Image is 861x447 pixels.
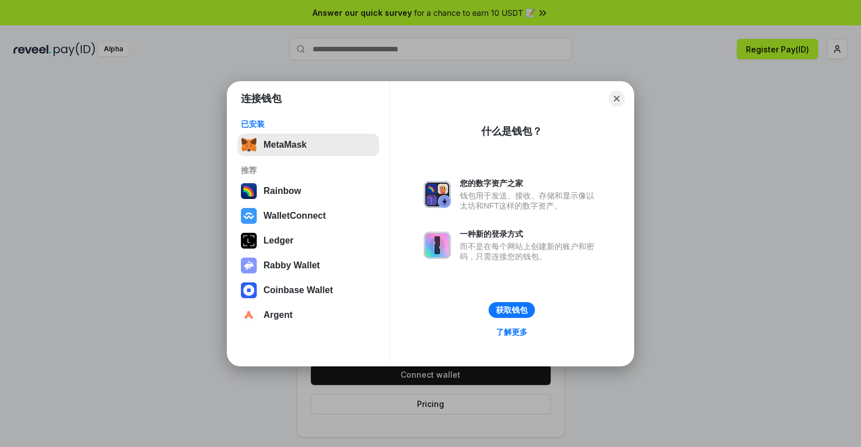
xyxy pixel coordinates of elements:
img: svg+xml,%3Csvg%20width%3D%2228%22%20height%3D%2228%22%20viewBox%3D%220%200%2028%2028%22%20fill%3D... [241,307,257,323]
button: Close [609,91,625,107]
div: MetaMask [263,140,306,150]
div: 了解更多 [496,327,528,337]
button: Ledger [238,229,379,252]
img: svg+xml,%3Csvg%20fill%3D%22none%22%20height%3D%2233%22%20viewBox%3D%220%200%2035%2033%22%20width%... [241,137,257,153]
div: 钱包用于发送、接收、存储和显示像以太坊和NFT这样的数字资产。 [460,191,600,211]
button: MetaMask [238,134,379,156]
button: 获取钱包 [489,302,535,318]
button: WalletConnect [238,205,379,227]
div: Rabby Wallet [263,260,320,271]
img: svg+xml,%3Csvg%20width%3D%2228%22%20height%3D%2228%22%20viewBox%3D%220%200%2028%2028%22%20fill%3D... [241,208,257,224]
div: 您的数字资产之家 [460,178,600,188]
div: Rainbow [263,186,301,196]
a: 了解更多 [489,325,534,339]
img: svg+xml,%3Csvg%20xmlns%3D%22http%3A%2F%2Fwww.w3.org%2F2000%2Fsvg%22%20fill%3D%22none%22%20viewBox... [424,181,451,208]
div: 一种新的登录方式 [460,229,600,239]
button: Rainbow [238,180,379,202]
div: 什么是钱包？ [481,125,542,138]
img: svg+xml,%3Csvg%20xmlns%3D%22http%3A%2F%2Fwww.w3.org%2F2000%2Fsvg%22%20fill%3D%22none%22%20viewBox... [424,232,451,259]
div: Argent [263,310,293,320]
img: svg+xml,%3Csvg%20xmlns%3D%22http%3A%2F%2Fwww.w3.org%2F2000%2Fsvg%22%20width%3D%2228%22%20height%3... [241,233,257,249]
img: svg+xml,%3Csvg%20width%3D%22120%22%20height%3D%22120%22%20viewBox%3D%220%200%20120%20120%22%20fil... [241,183,257,199]
div: 获取钱包 [496,305,528,315]
div: 已安装 [241,119,376,129]
img: svg+xml,%3Csvg%20width%3D%2228%22%20height%3D%2228%22%20viewBox%3D%220%200%2028%2028%22%20fill%3D... [241,282,257,298]
div: 而不是在每个网站上创建新的账户和密码，只需连接您的钱包。 [460,241,600,262]
div: Ledger [263,236,293,246]
div: Coinbase Wallet [263,285,333,295]
button: Rabby Wallet [238,254,379,277]
button: Coinbase Wallet [238,279,379,302]
button: Argent [238,304,379,326]
h1: 连接钱包 [241,92,282,105]
div: WalletConnect [263,211,326,221]
div: 推荐 [241,165,376,175]
img: svg+xml,%3Csvg%20xmlns%3D%22http%3A%2F%2Fwww.w3.org%2F2000%2Fsvg%22%20fill%3D%22none%22%20viewBox... [241,258,257,273]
